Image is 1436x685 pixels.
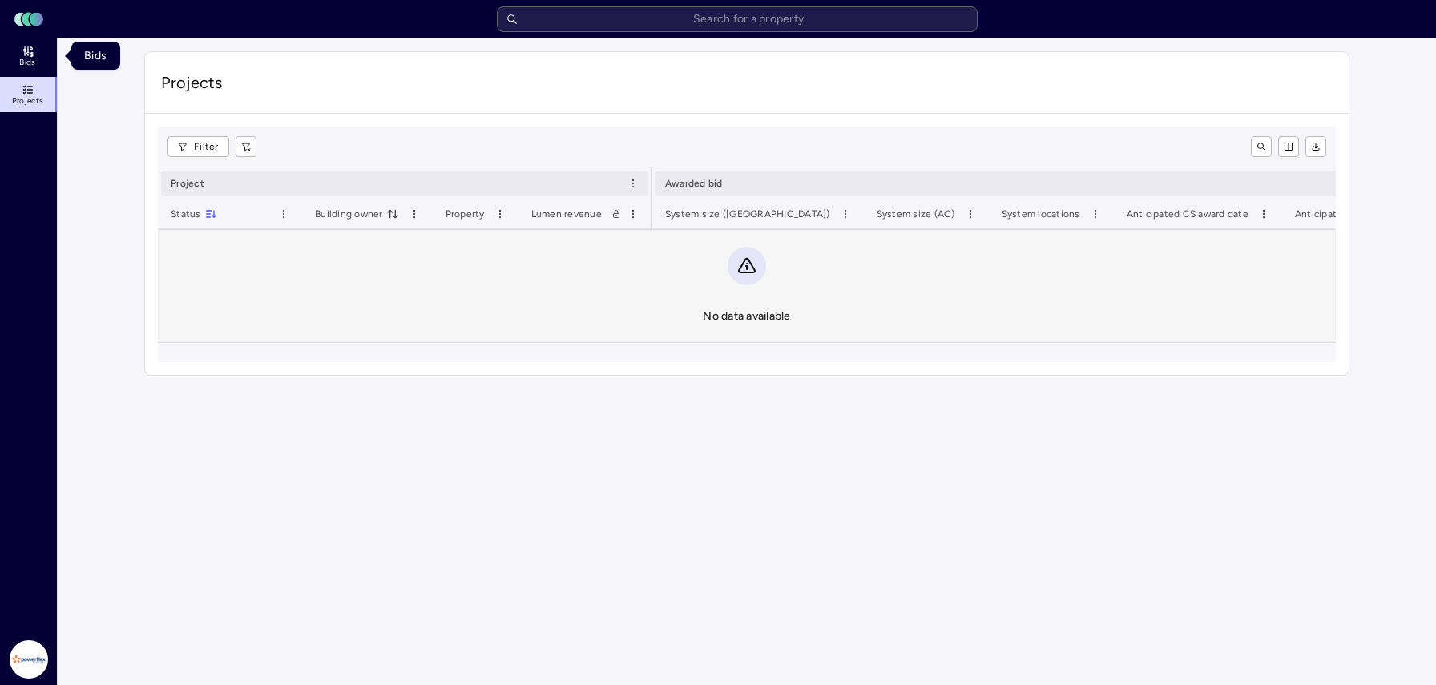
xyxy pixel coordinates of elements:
[171,175,204,191] span: Project
[12,96,43,106] span: Projects
[1251,136,1272,157] button: toggle search
[167,136,229,157] button: Filter
[194,139,219,155] span: Filter
[703,308,790,325] div: No data available
[315,206,399,222] span: Building owner
[665,175,723,191] span: Awarded bid
[171,206,217,222] span: Status
[446,206,485,222] span: Property
[10,640,48,679] img: Powerflex
[71,42,120,70] div: Bids
[1295,206,1370,222] span: Anticipated NTP
[665,206,830,222] span: System size ([GEOGRAPHIC_DATA])
[19,58,35,67] span: Bids
[1002,206,1080,222] span: System locations
[386,208,399,220] button: toggle sorting
[1278,136,1299,157] button: show/hide columns
[531,206,602,222] span: Lumen revenue
[877,206,955,222] span: System size (AC)
[497,6,978,32] input: Search for a property
[204,208,217,220] button: toggle sorting
[161,71,1333,94] span: Projects
[1127,206,1248,222] span: Anticipated CS award date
